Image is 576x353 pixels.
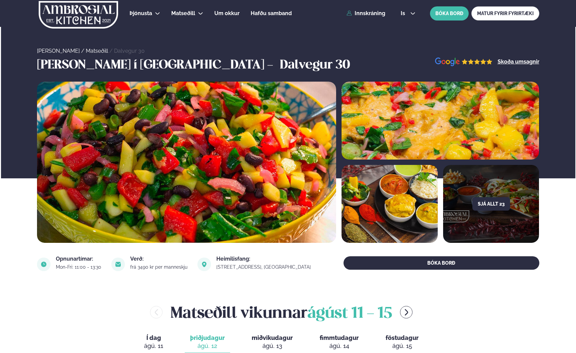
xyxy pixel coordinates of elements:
div: Mon-Fri: 11:00 - 13:30 [56,264,103,270]
div: frá 3490 kr per manneskju [130,264,189,270]
a: Hafðu samband [251,9,292,17]
a: [PERSON_NAME] [37,48,80,54]
div: ágú. 11 [144,342,163,350]
button: menu-btn-left [150,306,163,318]
a: Innskráning [347,10,385,16]
span: Um okkur [214,10,240,16]
span: / [109,48,114,54]
button: BÓKA BORÐ [344,256,539,270]
img: image alt [37,82,336,243]
div: Verð: [130,256,189,262]
div: ágú. 12 [190,342,225,350]
h3: Dalvegur 30 [280,57,350,74]
h2: Matseðill vikunnar [171,301,392,323]
button: BÓKA BORÐ [430,6,469,20]
span: miðvikudagur [252,334,293,341]
a: Þjónusta [130,9,152,17]
span: Í dag [144,334,163,342]
a: Matseðill [171,9,195,17]
button: menu-btn-right [400,306,412,318]
img: image alt [341,82,539,160]
span: Matseðill [171,10,195,16]
img: image alt [435,57,493,67]
a: link [216,263,313,271]
img: logo [38,1,119,29]
a: Um okkur [214,9,240,17]
div: ágú. 15 [386,342,419,350]
img: image alt [341,165,438,243]
div: ágú. 13 [252,342,293,350]
span: föstudagur [386,334,419,341]
span: is [401,11,407,16]
span: Hafðu samband [251,10,292,16]
span: þriðjudagur [190,334,225,341]
div: Heimilisfang: [216,256,313,262]
a: Dalvegur 30 [114,48,145,54]
div: ágú. 14 [320,342,359,350]
img: image alt [197,258,211,271]
button: is [395,11,421,16]
span: ágúst 11 - 15 [308,306,392,321]
a: Skoða umsagnir [498,59,539,64]
img: image alt [111,258,125,271]
a: MATUR FYRIR FYRIRTÆKI [471,6,539,20]
div: Opnunartímar: [56,256,103,262]
span: fimmtudagur [320,334,359,341]
a: Matseðill [86,48,108,54]
span: / [81,48,86,54]
img: image alt [37,258,50,271]
span: Þjónusta [130,10,152,16]
h3: [PERSON_NAME] í [GEOGRAPHIC_DATA] - [37,57,277,74]
button: Sjá allt 23 [472,197,510,211]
